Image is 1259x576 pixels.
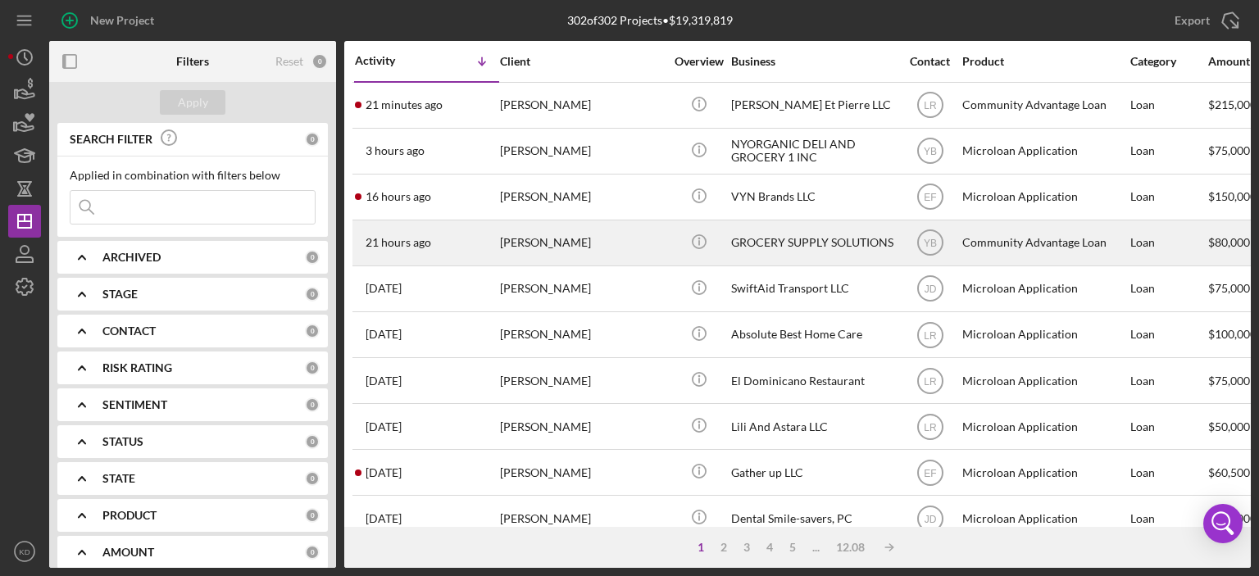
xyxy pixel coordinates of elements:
div: [PERSON_NAME] [500,359,664,402]
b: Filters [176,55,209,68]
time: 2025-08-08 03:19 [366,512,402,525]
div: Loan [1130,84,1207,127]
text: YB [923,238,936,249]
div: Product [962,55,1126,68]
div: ... [804,541,828,554]
div: 12.08 [828,541,873,554]
div: VYN Brands LLC [731,175,895,219]
time: 2025-08-12 23:20 [366,374,402,388]
b: AMOUNT [102,546,154,559]
text: JD [924,513,936,524]
div: [PERSON_NAME] [500,129,664,173]
div: Contact [899,55,961,68]
text: YB [923,146,936,157]
div: Applied in combination with filters below [70,169,316,182]
div: Microloan Application [962,497,1126,540]
div: 0 [305,132,320,147]
div: SwiftAid Transport LLC [731,267,895,311]
div: Loan [1130,129,1207,173]
text: LR [924,100,937,111]
time: 2025-08-12 21:20 [366,420,402,433]
div: Loan [1130,451,1207,494]
div: [PERSON_NAME] [500,221,664,265]
div: Loan [1130,313,1207,356]
div: 0 [305,545,320,560]
div: 0 [305,250,320,265]
text: LR [924,375,937,387]
b: ARCHIVED [102,251,161,264]
div: Reset [275,55,303,68]
div: Microloan Application [962,313,1126,356]
div: [PERSON_NAME] [500,84,664,127]
div: Microloan Application [962,267,1126,311]
div: [PERSON_NAME] [500,451,664,494]
button: New Project [49,4,170,37]
div: 1 [689,541,712,554]
div: [PERSON_NAME] Et Pierre LLC [731,84,895,127]
div: New Project [90,4,154,37]
div: Microloan Application [962,175,1126,219]
div: Loan [1130,221,1207,265]
div: Lili And Astara LLC [731,405,895,448]
time: 2025-08-14 17:39 [366,98,443,111]
b: SEARCH FILTER [70,133,152,146]
div: Microloan Application [962,359,1126,402]
div: NYORGANIC DELI AND GROCERY 1 INC [731,129,895,173]
div: Activity [355,54,427,67]
b: STATE [102,472,135,485]
div: Loan [1130,359,1207,402]
button: KD [8,535,41,568]
div: 0 [305,287,320,302]
div: 0 [311,53,328,70]
div: Export [1175,4,1210,37]
div: GROCERY SUPPLY SOLUTIONS [731,221,895,265]
div: Loan [1130,267,1207,311]
div: [PERSON_NAME] [500,267,664,311]
div: Microloan Application [962,129,1126,173]
time: 2025-08-12 15:16 [366,466,402,479]
b: STATUS [102,435,143,448]
b: SENTIMENT [102,398,167,411]
div: 3 [735,541,758,554]
div: 302 of 302 Projects • $19,319,819 [567,14,733,27]
div: [PERSON_NAME] [500,405,664,448]
div: 0 [305,508,320,523]
text: EF [924,192,936,203]
text: EF [924,467,936,478]
div: Loan [1130,175,1207,219]
button: Apply [160,90,225,115]
div: Dental Smile-savers, PC [731,497,895,540]
div: Loan [1130,405,1207,448]
div: Business [731,55,895,68]
div: [PERSON_NAME] [500,497,664,540]
div: 0 [305,434,320,449]
div: 2 [712,541,735,554]
div: Absolute Best Home Care [731,313,895,356]
time: 2025-08-14 14:46 [366,144,425,157]
div: Open Intercom Messenger [1203,504,1243,543]
div: 5 [781,541,804,554]
div: El Dominicano Restaurant [731,359,895,402]
text: LR [924,329,937,341]
button: Export [1158,4,1251,37]
text: JD [924,283,936,295]
div: Community Advantage Loan [962,221,1126,265]
b: CONTACT [102,324,156,338]
time: 2025-08-14 01:37 [366,190,431,203]
b: RISK RATING [102,361,172,374]
div: 4 [758,541,781,554]
b: PRODUCT [102,509,157,522]
div: Apply [178,90,208,115]
div: Category [1130,55,1207,68]
div: Microloan Application [962,451,1126,494]
div: 0 [305,397,320,412]
div: Gather up LLC [731,451,895,494]
div: 0 [305,471,320,486]
div: [PERSON_NAME] [500,313,664,356]
div: Community Advantage Loan [962,84,1126,127]
b: STAGE [102,288,138,301]
time: 2025-08-13 13:19 [366,328,402,341]
time: 2025-08-13 13:34 [366,282,402,295]
div: 0 [305,361,320,375]
time: 2025-08-13 20:42 [366,236,431,249]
